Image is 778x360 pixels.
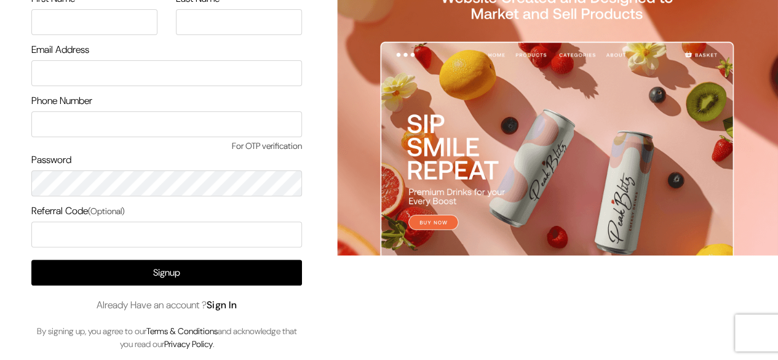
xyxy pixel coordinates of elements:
[31,42,89,57] label: Email Address
[31,325,302,351] p: By signing up, you agree to our and acknowledge that you read our .
[88,206,125,217] span: (Optional)
[31,140,302,153] span: For OTP verification
[31,204,125,218] label: Referral Code
[31,260,302,286] button: Signup
[31,94,92,108] label: Phone Number
[97,298,237,313] span: Already Have an account ?
[146,326,218,337] a: Terms & Conditions
[164,338,213,350] a: Privacy Policy
[31,153,71,167] label: Password
[207,298,237,311] a: Sign In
